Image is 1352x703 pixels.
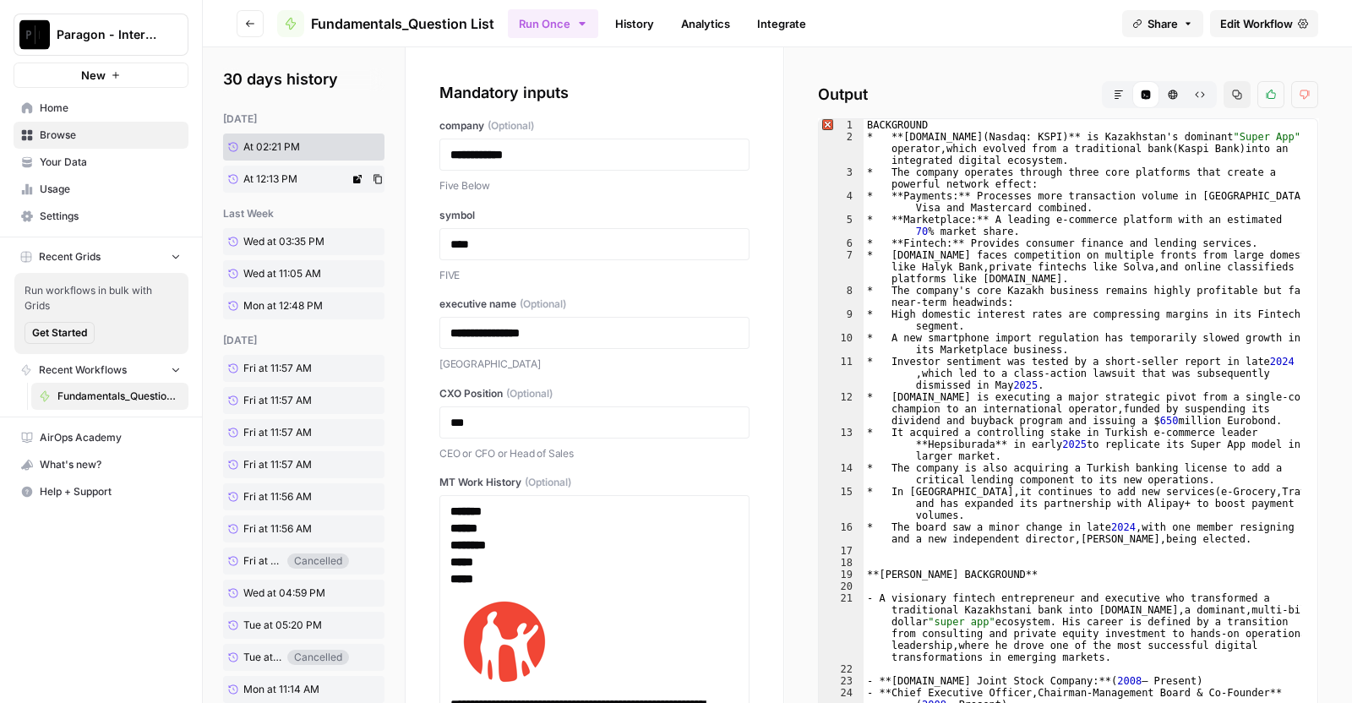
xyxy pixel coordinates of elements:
[819,663,864,675] div: 22
[439,118,750,134] label: company
[243,521,312,537] span: Fri at 11:56 AM
[819,285,864,308] div: 8
[439,297,750,312] label: executive name
[223,483,349,510] a: Fri at 11:56 AM
[223,292,349,319] a: Mon at 12:48 PM
[223,112,384,127] div: [DATE]
[819,427,864,462] div: 13
[819,486,864,521] div: 15
[81,67,106,84] span: New
[439,177,750,194] p: Five Below
[40,128,181,143] span: Browse
[243,298,323,313] span: Mon at 12:48 PM
[819,580,864,592] div: 20
[223,228,349,255] a: Wed at 03:35 PM
[39,362,127,378] span: Recent Workflows
[819,557,864,569] div: 18
[243,650,282,665] span: Tue at 02:19 PM
[439,475,750,490] label: MT Work History
[14,452,188,477] div: What's new?
[439,356,750,373] p: [GEOGRAPHIC_DATA]
[243,139,300,155] span: At 02:21 PM
[747,10,816,37] a: Integrate
[223,355,349,382] a: Fri at 11:57 AM
[605,10,664,37] a: History
[223,645,287,670] a: Tue at 02:19 PM
[243,457,312,472] span: Fri at 11:57 AM
[14,63,188,88] button: New
[243,618,322,633] span: Tue at 05:20 PM
[439,267,750,284] p: FIVE
[223,387,349,414] a: Fri at 11:57 AM
[819,675,864,687] div: 23
[40,430,181,445] span: AirOps Academy
[819,332,864,356] div: 10
[25,283,178,313] span: Run workflows in bulk with Grids
[439,208,750,223] label: symbol
[223,166,349,193] a: At 12:13 PM
[243,682,319,697] span: Mon at 11:14 AM
[243,425,312,440] span: Fri at 11:57 AM
[1220,15,1293,32] span: Edit Workflow
[14,149,188,176] a: Your Data
[223,260,349,287] a: Wed at 11:05 AM
[243,172,297,187] span: At 12:13 PM
[223,580,349,607] a: Wed at 04:59 PM
[223,515,349,542] a: Fri at 11:56 AM
[14,357,188,383] button: Recent Workflows
[243,266,321,281] span: Wed at 11:05 AM
[488,118,534,134] span: (Optional)
[40,101,181,116] span: Home
[243,586,325,601] span: Wed at 04:59 PM
[819,214,864,237] div: 5
[819,592,864,663] div: 21
[819,190,864,214] div: 4
[40,484,181,499] span: Help + Support
[40,209,181,224] span: Settings
[439,81,750,105] div: Mandatory inputs
[243,553,282,569] span: Fri at 11:56 AM
[223,676,349,703] a: Mon at 11:14 AM
[1210,10,1318,37] a: Edit Workflow
[1122,10,1203,37] button: Share
[819,569,864,580] div: 19
[287,553,349,569] div: Cancelled
[14,95,188,122] a: Home
[819,356,864,391] div: 11
[57,389,181,404] span: Fundamentals_Question List
[508,9,598,38] button: Run Once
[819,119,864,131] div: 1
[287,650,349,665] div: Cancelled
[506,386,553,401] span: (Optional)
[277,10,494,37] a: Fundamentals_Question List
[819,308,864,332] div: 9
[31,383,188,410] a: Fundamentals_Question List
[14,244,188,270] button: Recent Grids
[819,237,864,249] div: 6
[223,68,384,91] h2: 30 days history
[40,155,181,170] span: Your Data
[671,10,740,37] a: Analytics
[818,81,1318,108] h2: Output
[14,122,188,149] a: Browse
[1148,15,1178,32] span: Share
[819,462,864,486] div: 14
[40,182,181,197] span: Usage
[439,386,750,401] label: CXO Position
[243,393,312,408] span: Fri at 11:57 AM
[819,391,864,427] div: 12
[14,176,188,203] a: Usage
[223,134,349,161] a: At 02:21 PM
[19,19,50,50] img: Paragon - Internal Usage Logo
[819,521,864,545] div: 16
[14,424,188,451] a: AirOps Academy
[223,612,349,639] a: Tue at 05:20 PM
[25,322,95,344] button: Get Started
[14,478,188,505] button: Help + Support
[32,325,87,341] span: Get Started
[223,451,349,478] a: Fri at 11:57 AM
[311,14,494,34] span: Fundamentals_Question List
[223,333,384,348] div: [DATE]
[223,548,287,574] a: Fri at 11:56 AM
[819,545,864,557] div: 17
